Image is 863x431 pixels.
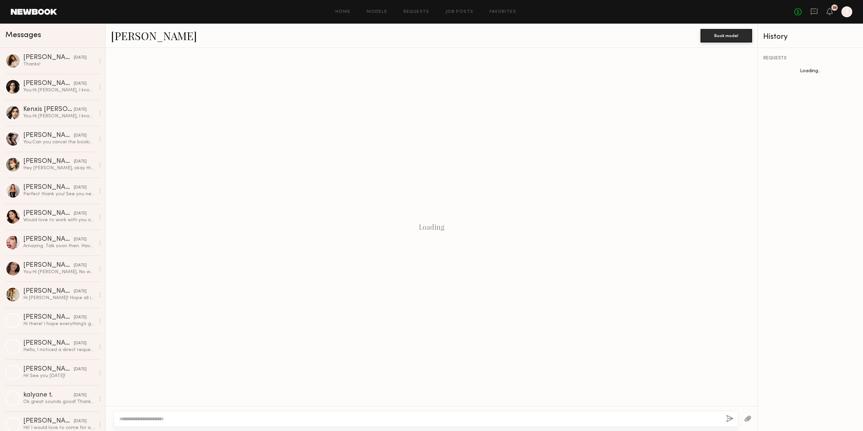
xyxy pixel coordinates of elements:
div: Thanks! [23,61,95,67]
div: [DATE] [74,210,87,217]
div: Hi there! I hope everything’s going great on your end! I just wrapped up some travel bookings and... [23,321,95,327]
div: [PERSON_NAME] [23,210,74,217]
div: [DATE] [74,392,87,399]
div: [DATE] [74,236,87,243]
div: [DATE] [74,262,87,269]
div: Would love to work with you on the next one! xx. [23,217,95,223]
div: [DATE] [74,288,87,295]
div: Hello, I noticed a direct request from you but I was away. Just wanted to let you know that I wil... [23,347,95,353]
a: Favorites [489,10,516,14]
span: Messages [5,31,41,39]
div: [PERSON_NAME] [23,366,74,373]
div: [PERSON_NAME] [23,314,74,321]
div: kalyane t. [23,392,74,399]
div: [DATE] [74,314,87,321]
div: Hi [PERSON_NAME]! Hope all is well - Just wanted to let you know, my day rate is $1200. I have tr... [23,295,95,301]
div: [PERSON_NAME] [23,340,74,347]
a: Requests [404,10,429,14]
div: [PERSON_NAME] [23,132,74,139]
div: [DATE] [74,340,87,347]
a: I [841,6,852,17]
div: [DATE] [74,81,87,87]
div: [DATE] [74,366,87,373]
div: Loading [419,223,444,231]
a: Book model [701,32,752,38]
div: [PERSON_NAME] [23,262,74,269]
div: You: Hi [PERSON_NAME], No worries. We have shoots all the time and will definitely keep you in mi... [23,269,95,275]
div: 35 [833,6,837,10]
div: Ok great sounds good! Thank you ! [23,399,95,405]
div: Amazing. Talk soon then. Have a beautiful day☀️ [23,243,95,249]
div: [PERSON_NAME] [23,418,74,425]
div: Perfect thank you! See you next week :) [23,191,95,197]
a: Home [335,10,351,14]
a: [PERSON_NAME] [111,28,197,43]
div: You: Hi [PERSON_NAME], I know this is short notice, but by chance would you be free for a shoot [... [23,113,95,119]
div: [PERSON_NAME] [23,54,74,61]
div: REQUESTS [763,56,858,61]
div: You: Can you cancel the booking on your end? [23,139,95,145]
div: Kenxis [PERSON_NAME] [23,106,74,113]
div: Hi! See you [DATE]! [23,373,95,379]
div: [DATE] [74,418,87,425]
div: History [763,33,858,41]
button: Book model [701,29,752,42]
div: [PERSON_NAME] [23,158,74,165]
a: Models [366,10,387,14]
div: [DATE] [74,184,87,191]
div: [DATE] [74,159,87,165]
div: [DATE] [74,133,87,139]
div: Hey [PERSON_NAME], okay thanks for letting me know. I appreciate you keeping me in mind for the f... [23,165,95,171]
div: Loading... [758,69,863,74]
div: [PERSON_NAME] [23,236,74,243]
div: [DATE] [74,107,87,113]
div: [PERSON_NAME] [23,288,74,295]
div: You: Hi [PERSON_NAME], I know this is short notice, but by chance would you be free [DATE] from 1... [23,87,95,93]
div: [DATE] [74,55,87,61]
a: Job Posts [446,10,474,14]
div: [PERSON_NAME] [23,80,74,87]
div: Hii! I would love to come for a casting but I’m working the whole day [DATE] and [DATE]. But I’m ... [23,425,95,431]
div: [PERSON_NAME] [23,184,74,191]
